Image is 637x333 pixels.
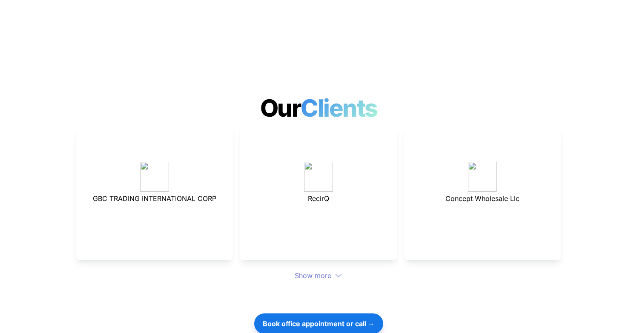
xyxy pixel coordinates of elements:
[76,270,561,281] div: Show more
[263,319,375,328] strong: Book office appointment or call →
[260,94,301,123] span: Our
[301,94,382,123] span: Clients
[93,194,216,203] span: GBC TRADING INTERNATIONAL CORP
[445,194,519,203] span: Concept Wholesale Llc
[308,194,329,203] span: RecirQ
